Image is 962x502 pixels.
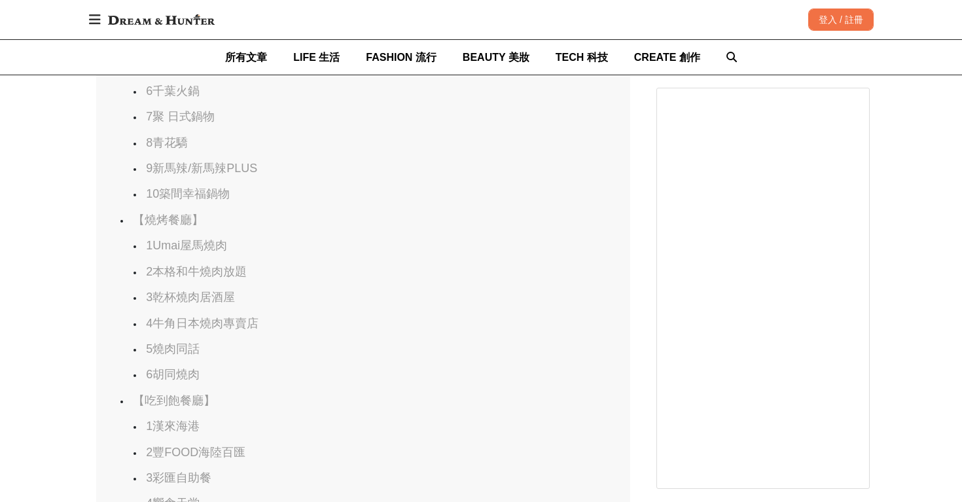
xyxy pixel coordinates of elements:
[463,52,529,63] span: BEAUTY 美妝
[556,52,608,63] span: TECH 科技
[293,52,340,63] span: LIFE 生活
[146,368,200,381] a: 6胡同燒肉
[146,265,247,278] a: 2本格和牛燒肉放題
[556,40,608,75] a: TECH 科技
[146,471,211,484] a: 3彩匯自助餐
[146,342,200,355] a: 5燒肉同話
[634,52,700,63] span: CREATE 創作
[808,9,874,31] div: 登入 / 註冊
[133,394,215,407] a: 【吃到飽餐廳】
[146,317,258,330] a: 4牛角日本燒肉專賣店
[146,136,188,149] a: 8青花驕
[146,446,245,459] a: 2豐FOOD海陸百匯
[634,40,700,75] a: CREATE 創作
[293,40,340,75] a: LIFE 生活
[101,8,221,31] img: Dream & Hunter
[146,420,200,433] a: 1漢來海港
[146,187,230,200] a: 10築間幸福鍋物
[146,84,200,98] a: 6千葉火鍋
[366,40,436,75] a: FASHION 流行
[146,110,215,123] a: 7聚 日式鍋物
[146,239,227,252] a: 1Umai屋馬燒肉
[133,213,204,226] a: 【燒烤餐廳】
[146,162,257,175] a: 9新馬辣/新馬辣PLUS
[225,40,267,75] a: 所有文章
[146,291,235,304] a: 3乾杯燒肉居酒屋
[463,40,529,75] a: BEAUTY 美妝
[225,52,267,63] span: 所有文章
[366,52,436,63] span: FASHION 流行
